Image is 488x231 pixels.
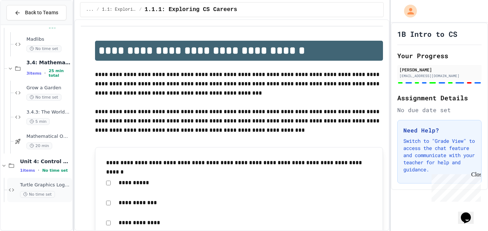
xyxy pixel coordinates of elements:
p: Switch to "Grade View" to access the chat feature and communicate with your teacher for help and ... [403,137,475,173]
span: Mathematical Operators - Quiz [26,134,71,140]
span: Madlibs [26,36,71,42]
div: Chat with us now!Close [3,3,49,45]
span: 1.1.1: Exploring CS Careers [145,5,237,14]
span: 3 items [26,71,41,76]
span: Grow a Garden [26,85,71,91]
span: 25 min total [49,69,71,78]
div: No due date set [397,106,482,114]
iframe: chat widget [458,202,481,224]
span: 5 min [26,118,50,125]
span: 3.4.3: The World's Worst Farmers Market [26,109,71,115]
span: • [44,70,46,76]
iframe: chat widget [429,171,481,202]
span: No time set [26,45,61,52]
span: Unit 4: Control Structures [20,158,71,165]
span: No time set [42,168,68,173]
span: Back to Teams [25,9,58,16]
span: ... [86,7,94,12]
span: 1 items [20,168,35,173]
h3: Need Help? [403,126,475,135]
h1: 1B Intro to CS [397,29,457,39]
div: [PERSON_NAME] [399,66,479,73]
span: Turtle Graphics Logo/character [20,182,71,188]
h2: Assignment Details [397,93,482,103]
span: • [38,167,39,173]
span: / [96,7,99,12]
span: 3.4: Mathematical Operators [26,59,71,66]
div: My Account [397,3,419,19]
button: Back to Teams [6,5,66,20]
span: 1.1: Exploring CS Careers [102,7,136,12]
span: / [139,7,142,12]
span: 20 min [26,142,52,149]
div: [EMAIL_ADDRESS][DOMAIN_NAME] [399,73,479,79]
span: No time set [26,94,61,101]
span: No time set [20,191,55,198]
h2: Your Progress [397,51,482,61]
